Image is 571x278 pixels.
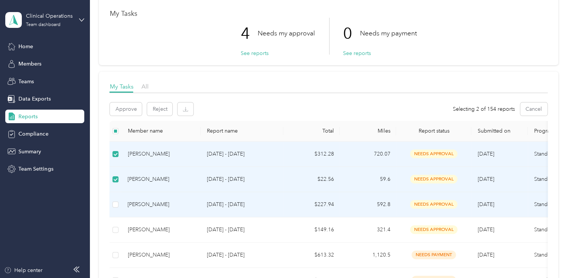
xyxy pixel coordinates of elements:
[410,225,457,234] span: needs approval
[520,102,547,116] button: Cancel
[128,150,194,158] div: [PERSON_NAME]
[346,128,390,134] div: Miles
[477,252,494,258] span: [DATE]
[240,18,257,49] p: 4
[471,121,528,142] th: Submitted on
[207,251,277,259] p: [DATE] - [DATE]
[340,167,396,192] td: 59.6
[128,128,194,134] div: Member name
[412,251,456,259] span: needs payment
[207,200,277,209] p: [DATE] - [DATE]
[477,176,494,182] span: [DATE]
[18,113,38,121] span: Reports
[18,95,50,103] span: Data Exports
[141,83,148,90] span: All
[283,217,340,243] td: $149.16
[340,192,396,217] td: 592.8
[477,226,494,233] span: [DATE]
[128,251,194,259] div: [PERSON_NAME]
[402,128,465,134] span: Report status
[121,121,200,142] th: Member name
[283,192,340,217] td: $227.94
[128,200,194,209] div: [PERSON_NAME]
[340,217,396,243] td: 321.4
[257,29,314,38] p: Needs my approval
[207,175,277,183] p: [DATE] - [DATE]
[240,49,268,57] button: See reports
[26,23,61,27] div: Team dashboard
[410,175,457,183] span: needs approval
[18,130,48,138] span: Compliance
[200,121,283,142] th: Report name
[18,60,41,68] span: Members
[207,226,277,234] p: [DATE] - [DATE]
[147,102,172,116] button: Reject
[453,105,515,113] span: Selecting 2 of 154 reports
[410,150,457,158] span: needs approval
[26,12,73,20] div: Clinical Operations
[128,175,194,183] div: [PERSON_NAME]
[4,266,43,274] button: Help center
[283,243,340,268] td: $613.32
[109,83,133,90] span: My Tasks
[207,150,277,158] p: [DATE] - [DATE]
[340,243,396,268] td: 1,120.5
[343,18,360,49] p: 0
[18,165,53,173] span: Team Settings
[477,151,494,157] span: [DATE]
[343,49,371,57] button: See reports
[18,148,41,156] span: Summary
[410,200,457,209] span: needs approval
[340,142,396,167] td: 720.07
[109,10,547,18] h1: My Tasks
[110,102,142,116] button: Approve
[18,78,34,86] span: Teams
[529,236,571,278] iframe: Everlance-gr Chat Button Frame
[360,29,416,38] p: Needs my payment
[128,226,194,234] div: [PERSON_NAME]
[283,142,340,167] td: $312.28
[18,43,33,50] span: Home
[283,167,340,192] td: $22.56
[289,128,334,134] div: Total
[477,201,494,208] span: [DATE]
